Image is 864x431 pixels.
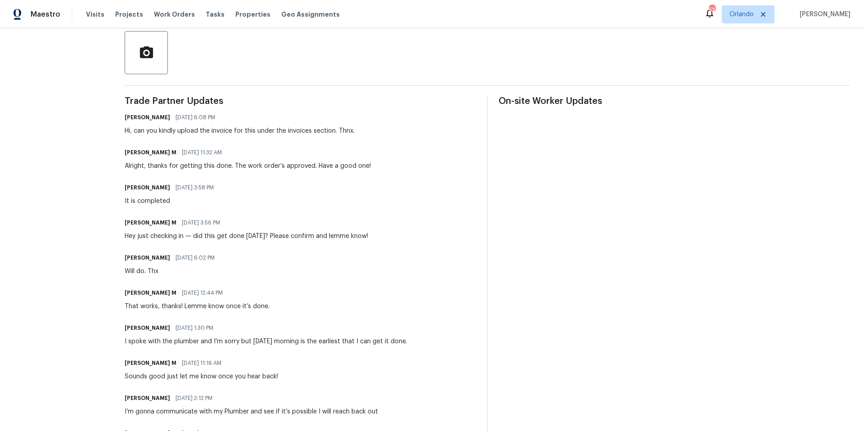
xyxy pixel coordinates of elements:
[125,394,170,403] h6: [PERSON_NAME]
[154,10,195,19] span: Work Orders
[175,253,215,262] span: [DATE] 6:02 PM
[125,183,170,192] h6: [PERSON_NAME]
[182,288,223,297] span: [DATE] 12:44 PM
[125,162,371,171] div: Alright, thanks for getting this done. The work order’s approved. Have a good one!
[125,253,170,262] h6: [PERSON_NAME]
[125,232,368,241] div: Hey just checking in — did this get done [DATE]? Please confirm and lemme know!
[709,5,715,14] div: 52
[499,97,850,106] span: On-site Worker Updates
[125,372,278,381] div: Sounds good just let me know once you hear back!
[125,126,355,135] div: Hi, can you kindly upload the invoice for this under the invoices section. Thnx.
[31,10,60,19] span: Maestro
[125,197,219,206] div: It is completed
[281,10,340,19] span: Geo Assignments
[125,97,476,106] span: Trade Partner Updates
[206,11,225,18] span: Tasks
[125,359,176,368] h6: [PERSON_NAME] M
[125,218,176,227] h6: [PERSON_NAME] M
[175,183,214,192] span: [DATE] 3:58 PM
[86,10,104,19] span: Visits
[115,10,143,19] span: Projects
[125,113,170,122] h6: [PERSON_NAME]
[125,302,270,311] div: That works, thanks! Lemme know once it’s done.
[125,337,407,346] div: I spoke with the plumber and I’m sorry but [DATE] morning is the earliest that I can get it done.
[182,148,222,157] span: [DATE] 11:32 AM
[125,288,176,297] h6: [PERSON_NAME] M
[235,10,270,19] span: Properties
[175,323,213,332] span: [DATE] 1:30 PM
[175,113,215,122] span: [DATE] 6:08 PM
[182,218,220,227] span: [DATE] 3:56 PM
[125,267,220,276] div: Will do. Thx
[796,10,850,19] span: [PERSON_NAME]
[182,359,221,368] span: [DATE] 11:16 AM
[125,148,176,157] h6: [PERSON_NAME] M
[175,394,212,403] span: [DATE] 2:12 PM
[125,323,170,332] h6: [PERSON_NAME]
[125,407,378,416] div: I’m gonna communicate with my Plumber and see if it’s possible I will reach back out
[729,10,754,19] span: Orlando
